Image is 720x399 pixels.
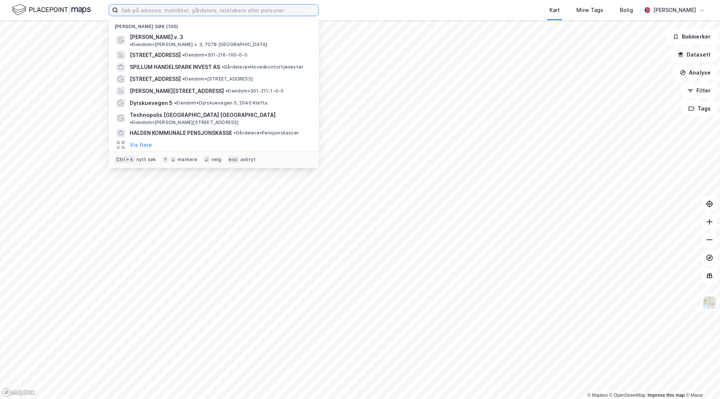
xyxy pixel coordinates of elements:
div: avbryt [240,157,256,163]
button: Datasett [671,47,717,62]
span: Technopolis [GEOGRAPHIC_DATA] [GEOGRAPHIC_DATA] [130,111,276,120]
span: Eiendom • [PERSON_NAME][STREET_ADDRESS] [130,120,239,126]
button: Bokmerker [666,29,717,44]
div: velg [211,157,222,163]
span: Gårdeiere • Pensjonskasser [234,130,299,136]
span: Eiendom • 301-216-160-0-0 [182,52,247,58]
a: Improve this map [648,393,685,398]
button: Analyse [673,65,717,80]
a: Mapbox [587,393,608,398]
div: [PERSON_NAME] søk (100) [109,18,319,31]
div: esc [227,156,239,163]
span: Eiendom • Dyrskuevegen 5, 2040 Kløfta [174,100,267,106]
span: • [182,52,184,58]
div: nytt søk [136,157,156,163]
span: • [234,130,236,136]
button: Vis flere [130,140,152,149]
iframe: Chat Widget [682,363,720,399]
span: Eiendom • [PERSON_NAME] v. 3, 7078 [GEOGRAPHIC_DATA] [130,42,267,48]
img: Z [702,296,717,310]
button: Tags [682,101,717,116]
input: Søk på adresse, matrikkel, gårdeiere, leietakere eller personer [118,4,318,16]
div: Ctrl + k [115,156,135,163]
span: Eiendom • [STREET_ADDRESS] [182,76,253,82]
span: • [225,88,228,94]
div: [PERSON_NAME] [653,6,696,15]
span: Eiendom • 301-211-1-0-0 [225,88,283,94]
a: OpenStreetMap [609,393,646,398]
span: • [130,120,132,125]
span: HALDEN KOMMUNALE PENSJONSKASSE [130,129,232,137]
span: • [222,64,224,70]
button: Filter [681,83,717,98]
span: [PERSON_NAME][STREET_ADDRESS] [130,87,224,96]
span: SPILLUM HANDELSPARK INVEST AS [130,63,220,72]
div: Bolig [620,6,633,15]
span: • [182,76,184,82]
div: markere [178,157,197,163]
div: Kontrollprogram for chat [682,363,720,399]
span: [STREET_ADDRESS] [130,51,181,60]
span: Gårdeiere • Hovedkontortjenester [222,64,303,70]
span: • [130,42,132,47]
img: logo.f888ab2527a4732fd821a326f86c7f29.svg [12,3,91,16]
span: Dyrskuevegen 5 [130,99,172,108]
div: Kart [549,6,560,15]
span: [STREET_ADDRESS] [130,75,181,84]
a: Mapbox homepage [2,388,35,397]
span: [PERSON_NAME] v. 3 [130,33,183,42]
span: • [174,100,176,106]
div: Mine Tags [576,6,603,15]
